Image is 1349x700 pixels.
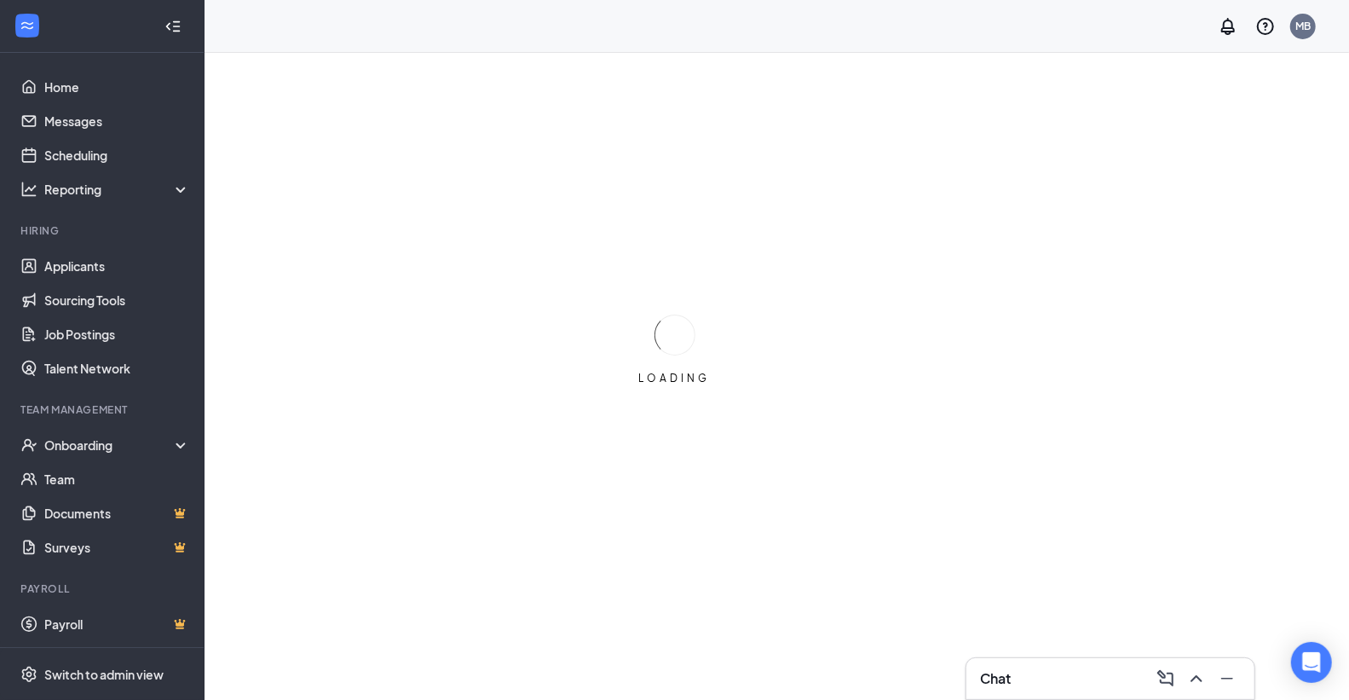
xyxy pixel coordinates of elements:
[20,223,187,238] div: Hiring
[20,181,37,198] svg: Analysis
[1255,16,1276,37] svg: QuestionInfo
[44,70,190,104] a: Home
[164,18,182,35] svg: Collapse
[20,437,37,454] svg: UserCheck
[632,371,718,385] div: LOADING
[44,437,176,454] div: Onboarding
[1295,19,1311,33] div: MB
[20,402,187,417] div: Team Management
[44,607,190,641] a: PayrollCrown
[20,581,187,596] div: Payroll
[44,104,190,138] a: Messages
[980,669,1011,688] h3: Chat
[44,249,190,283] a: Applicants
[44,462,190,496] a: Team
[1214,665,1241,692] button: Minimize
[1218,16,1238,37] svg: Notifications
[44,496,190,530] a: DocumentsCrown
[20,666,37,683] svg: Settings
[1183,665,1210,692] button: ChevronUp
[44,351,190,385] a: Talent Network
[44,530,190,564] a: SurveysCrown
[1186,668,1207,689] svg: ChevronUp
[44,138,190,172] a: Scheduling
[44,283,190,317] a: Sourcing Tools
[44,666,164,683] div: Switch to admin view
[1291,642,1332,683] div: Open Intercom Messenger
[1156,668,1176,689] svg: ComposeMessage
[44,317,190,351] a: Job Postings
[1152,665,1179,692] button: ComposeMessage
[44,181,191,198] div: Reporting
[1217,668,1237,689] svg: Minimize
[19,17,36,34] svg: WorkstreamLogo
